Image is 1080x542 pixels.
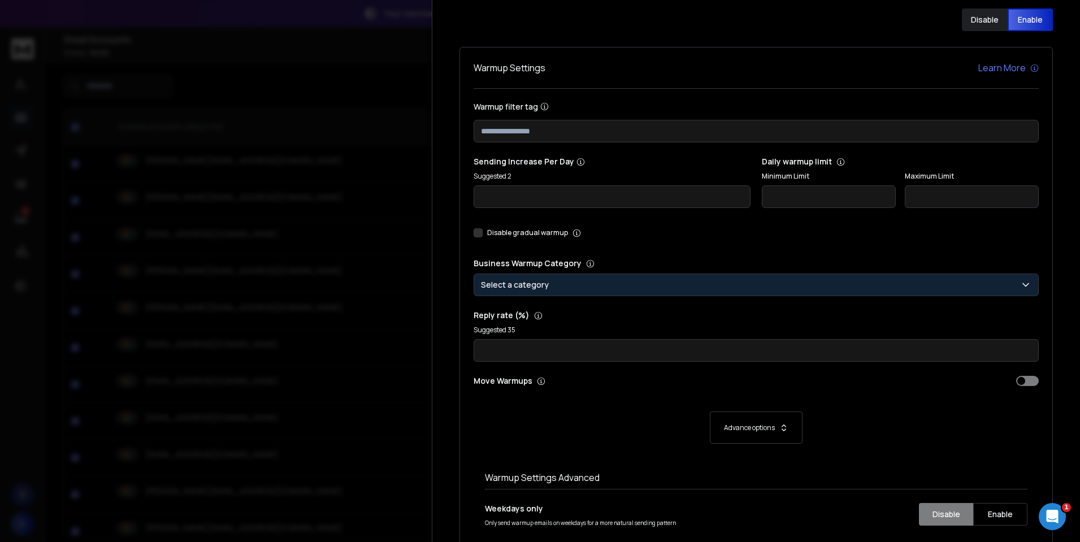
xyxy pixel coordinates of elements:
p: Reply rate (%) [474,310,1039,321]
p: Business Warmup Category [474,258,1039,269]
button: Disable [962,8,1008,31]
button: DisableEnable [962,8,1053,31]
button: Enable [1008,8,1053,31]
label: Maximum Limit [905,172,1039,181]
p: Sending Increase Per Day [474,156,751,167]
p: Suggested 35 [474,326,1039,335]
iframe: Intercom live chat [1039,503,1066,530]
button: Enable [973,503,1027,526]
p: Advance options [724,423,775,432]
p: Select a category [481,279,553,290]
p: Daily warmup limit [762,156,1039,167]
a: Learn More [978,61,1039,75]
p: Suggested 2 [474,172,751,181]
button: Disable [919,503,973,526]
label: Disable gradual warmup [487,228,568,237]
button: Advance options [485,411,1027,444]
p: Move Warmups [474,375,753,387]
h1: Warmup Settings Advanced [485,471,1027,484]
label: Warmup filter tag [474,102,1039,111]
p: Weekdays only [485,503,745,514]
h1: Warmup Settings [474,61,545,75]
p: Only send warmup emails on weekdays for a more natural sending pattern [485,519,745,527]
label: Minimum Limit [762,172,896,181]
span: 1 [1062,503,1071,512]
